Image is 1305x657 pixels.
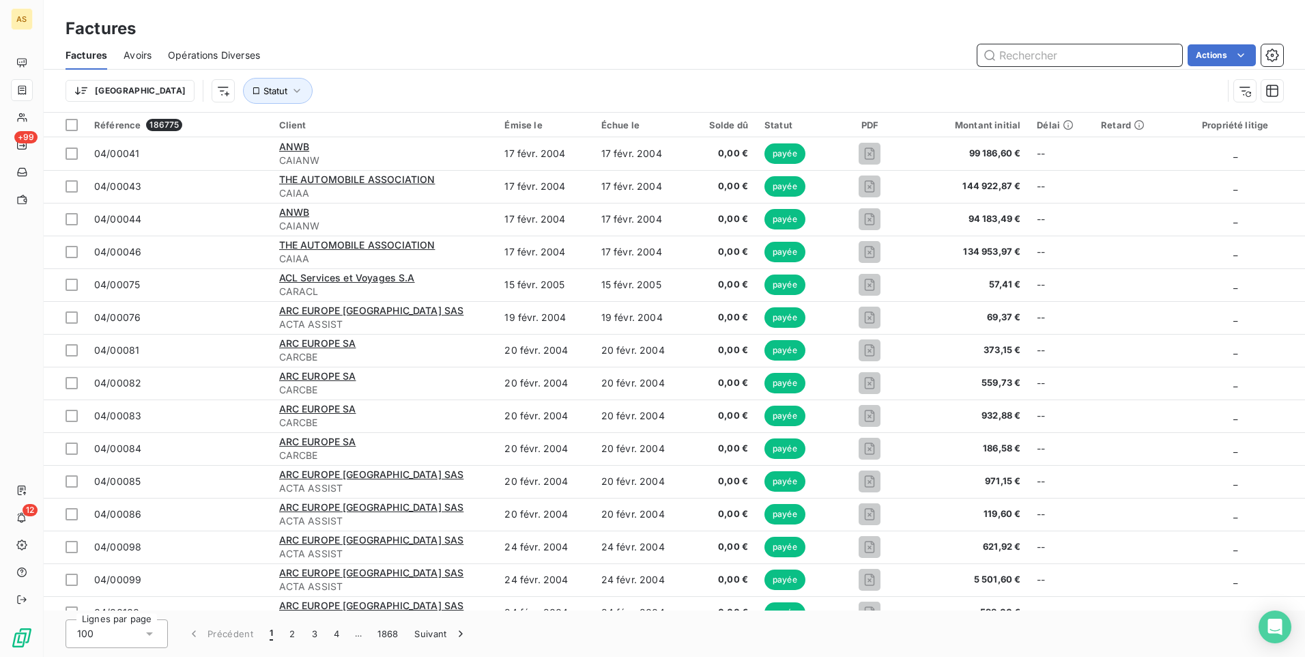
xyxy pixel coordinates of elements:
[496,301,592,334] td: 19 févr. 2004
[593,236,689,268] td: 17 févr. 2004
[593,531,689,563] td: 24 févr. 2004
[918,311,1020,324] span: 69,37 €
[1029,596,1093,629] td: --
[593,203,689,236] td: 17 févr. 2004
[94,120,141,130] span: Référence
[66,80,195,102] button: [GEOGRAPHIC_DATA]
[1029,334,1093,367] td: --
[496,236,592,268] td: 17 févr. 2004
[279,547,489,561] span: ACTA ASSIST
[918,120,1020,130] div: Montant initial
[1233,180,1237,192] span: _
[94,148,139,159] span: 04/00041
[1029,465,1093,498] td: --
[279,285,489,298] span: CARACL
[1233,574,1237,585] span: _
[279,318,489,331] span: ACTA ASSIST
[496,400,592,432] td: 20 févr. 2004
[698,409,748,423] span: 0,00 €
[124,48,152,62] span: Avoirs
[698,540,748,554] span: 0,00 €
[918,606,1020,619] span: 598,00 €
[279,272,415,283] span: ACL Services et Voyages S.A
[14,131,38,143] span: +99
[66,48,107,62] span: Factures
[764,143,805,164] span: payée
[918,573,1020,587] span: 5 501,60 €
[1029,432,1093,465] td: --
[1029,400,1093,432] td: --
[279,239,435,251] span: THE AUTOMOBILE ASSOCIATION
[496,465,592,498] td: 20 févr. 2004
[179,619,261,648] button: Précédent
[279,403,356,415] span: ARC EUROPE SA
[918,376,1020,390] span: 559,73 €
[279,173,435,185] span: THE AUTOMOBILE ASSOCIATION
[698,120,748,130] div: Solde dû
[593,563,689,596] td: 24 févr. 2004
[279,567,464,578] span: ARC EUROPE [GEOGRAPHIC_DATA] SAS
[1233,246,1237,257] span: _
[1173,120,1297,130] div: Propriété litige
[279,600,464,611] span: ARC EUROPE [GEOGRAPHIC_DATA] SAS
[698,507,748,521] span: 0,00 €
[496,268,592,301] td: 15 févr. 2005
[764,307,805,328] span: payée
[698,573,748,587] span: 0,00 €
[764,176,805,197] span: payée
[698,180,748,193] span: 0,00 €
[94,311,141,323] span: 04/00076
[279,337,356,349] span: ARC EUROPE SA
[496,137,592,170] td: 17 févr. 2004
[279,580,489,593] span: ACTA ASSIST
[77,627,94,641] span: 100
[496,170,592,203] td: 17 févr. 2004
[1029,498,1093,531] td: --
[1233,475,1237,487] span: _
[698,475,748,488] span: 0,00 €
[94,574,141,585] span: 04/00099
[698,147,748,160] span: 0,00 €
[698,606,748,619] span: 0,00 €
[279,305,464,316] span: ARC EUROPE [GEOGRAPHIC_DATA] SAS
[94,443,141,454] span: 04/00084
[593,400,689,432] td: 20 févr. 2004
[1029,236,1093,268] td: --
[1029,531,1093,563] td: --
[1233,344,1237,356] span: _
[146,119,182,131] span: 186775
[764,438,805,459] span: payée
[918,409,1020,423] span: 932,88 €
[1029,137,1093,170] td: --
[918,278,1020,292] span: 57,41 €
[496,498,592,531] td: 20 févr. 2004
[764,340,805,361] span: payée
[279,449,489,462] span: CARCBE
[698,212,748,226] span: 0,00 €
[279,141,310,152] span: ANWB
[764,537,805,557] span: payée
[1233,279,1237,290] span: _
[593,367,689,400] td: 20 févr. 2004
[406,619,475,648] button: Suivant
[279,534,464,546] span: ARC EUROPE [GEOGRAPHIC_DATA] SAS
[918,475,1020,488] span: 971,15 €
[279,436,356,447] span: ARC EUROPE SA
[243,78,313,104] button: Statut
[1029,367,1093,400] td: --
[504,120,584,130] div: Émise le
[764,504,805,525] span: payée
[593,334,689,367] td: 20 févr. 2004
[279,481,489,495] span: ACTA ASSIST
[279,370,356,382] span: ARC EUROPE SA
[698,344,748,357] span: 0,00 €
[764,406,805,426] span: payée
[918,344,1020,357] span: 373,15 €
[94,180,141,192] span: 04/00043
[1233,606,1237,618] span: _
[698,442,748,456] span: 0,00 €
[66,16,136,41] h3: Factures
[764,602,805,623] span: payée
[270,627,273,641] span: 1
[94,279,140,290] span: 04/00075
